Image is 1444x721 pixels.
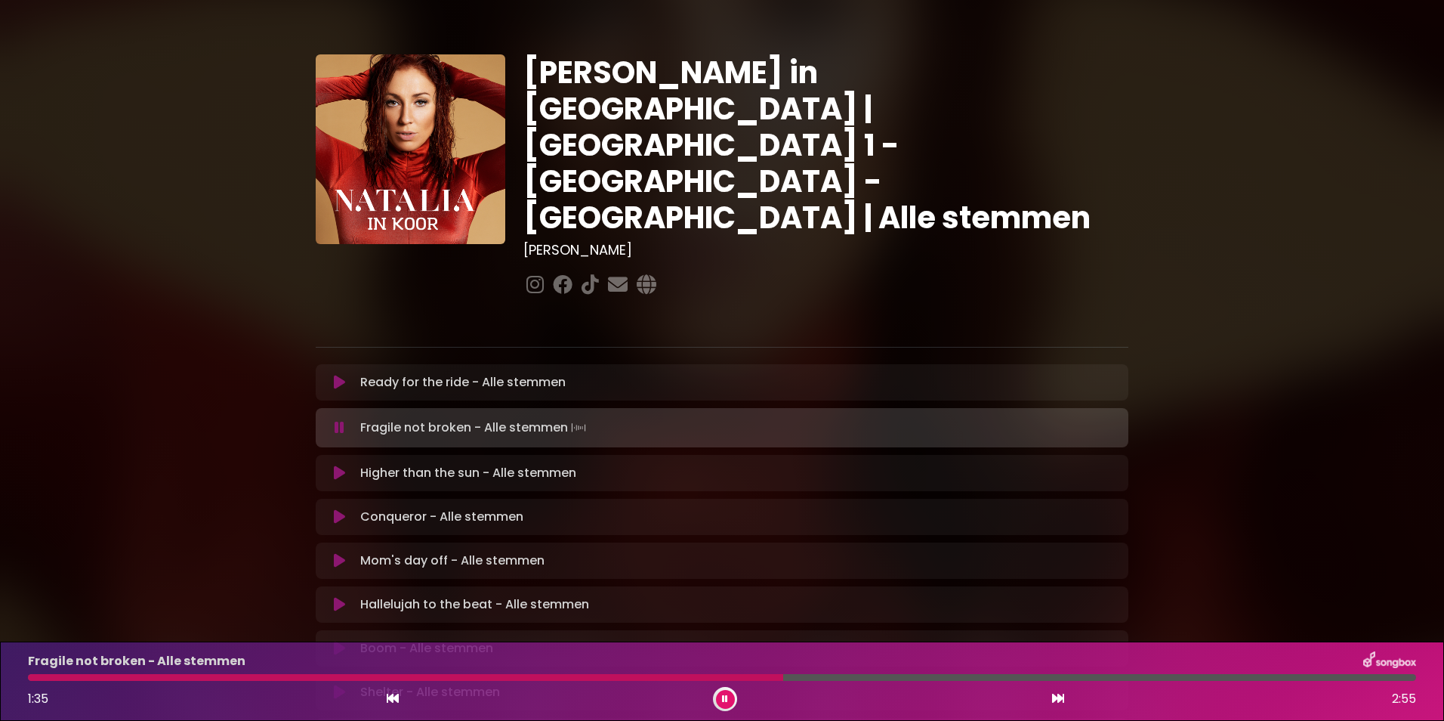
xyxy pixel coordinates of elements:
[568,417,589,438] img: waveform4.gif
[360,552,545,570] p: Mom's day off - Alle stemmen
[360,417,589,438] p: Fragile not broken - Alle stemmen
[360,639,493,658] p: Boom - Alle stemmen
[360,373,566,391] p: Ready for the ride - Alle stemmen
[28,652,245,670] p: Fragile not broken - Alle stemmen
[360,508,523,526] p: Conqueror - Alle stemmen
[1363,651,1416,671] img: songbox-logo-white.png
[316,54,505,244] img: YTVS25JmS9CLUqXqkEhs
[28,690,48,707] span: 1:35
[360,464,576,482] p: Higher than the sun - Alle stemmen
[523,242,1128,258] h3: [PERSON_NAME]
[523,54,1128,236] h1: [PERSON_NAME] in [GEOGRAPHIC_DATA] | [GEOGRAPHIC_DATA] 1 - [GEOGRAPHIC_DATA] - [GEOGRAPHIC_DATA] ...
[1392,690,1416,708] span: 2:55
[360,596,589,614] p: Hallelujah to the beat - Alle stemmen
